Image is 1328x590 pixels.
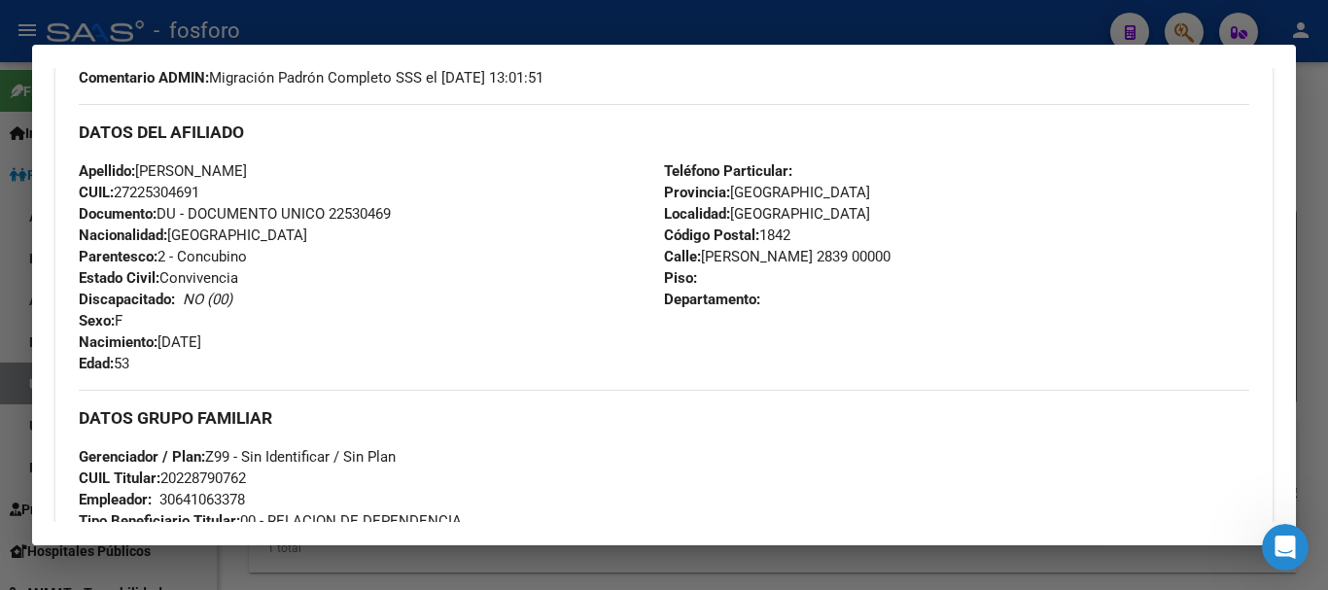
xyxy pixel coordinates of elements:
strong: CUIL Titular: [79,469,160,487]
strong: Parentesco: [79,248,157,265]
span: Z99 - Sin Identificar / Sin Plan [79,448,396,466]
strong: Código Postal: [664,226,759,244]
strong: Edad: [79,355,114,372]
span: [PERSON_NAME] 2839 00000 [664,248,891,265]
strong: Departamento: [664,291,760,308]
strong: Nacimiento: [79,333,157,351]
strong: Empleador: [79,491,152,508]
span: 20228790762 [79,469,246,487]
strong: Piso: [664,269,697,287]
span: 1842 [664,226,790,244]
span: 2 - Concubino [79,248,247,265]
span: Convivencia [79,269,238,287]
strong: Provincia: [664,184,730,201]
iframe: Intercom live chat [1262,524,1309,571]
strong: Teléfono Particular: [664,162,792,180]
strong: Localidad: [664,205,730,223]
strong: Estado Civil: [79,269,159,287]
span: [DATE] [79,333,201,351]
strong: Documento: [79,205,157,223]
div: 30641063378 [159,489,245,510]
span: [GEOGRAPHIC_DATA] [664,205,870,223]
strong: Tipo Beneficiario Titular: [79,512,240,530]
span: [PERSON_NAME] [79,162,247,180]
h3: DATOS DEL AFILIADO [79,121,1249,143]
span: DU - DOCUMENTO UNICO 22530469 [79,205,391,223]
strong: Comentario ADMIN: [79,69,209,87]
span: 00 - RELACION DE DEPENDENCIA [79,512,462,530]
span: 27225304691 [79,184,199,201]
strong: Sexo: [79,312,115,330]
strong: CUIL: [79,184,114,201]
strong: Calle: [664,248,701,265]
i: NO (00) [183,291,232,308]
span: 53 [79,355,129,372]
span: F [79,312,122,330]
strong: Apellido: [79,162,135,180]
strong: Nacionalidad: [79,226,167,244]
span: Migración Padrón Completo SSS el [DATE] 13:01:51 [79,67,543,88]
span: [GEOGRAPHIC_DATA] [79,226,307,244]
strong: Gerenciador / Plan: [79,448,205,466]
h3: DATOS GRUPO FAMILIAR [79,407,1249,429]
strong: Discapacitado: [79,291,175,308]
span: [GEOGRAPHIC_DATA] [664,184,870,201]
